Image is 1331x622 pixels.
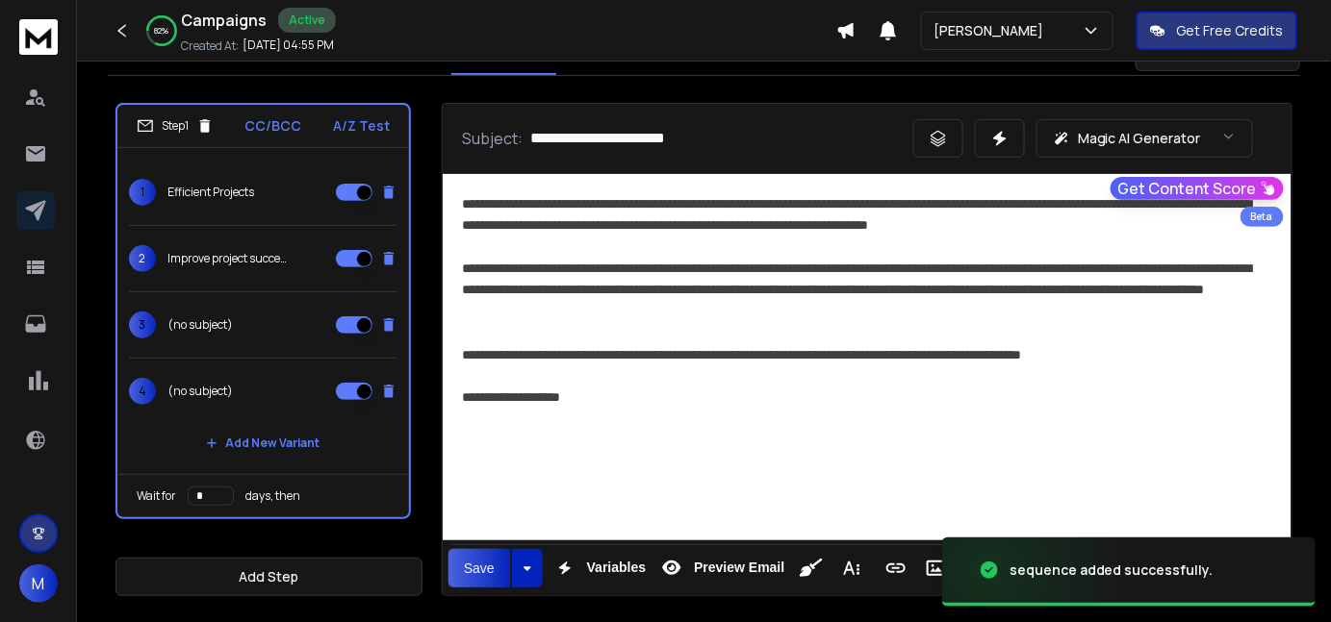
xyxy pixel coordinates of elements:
[448,549,510,587] button: Save
[878,549,914,587] button: Insert Link (Ctrl+K)
[129,245,156,272] span: 2
[129,179,156,206] span: 1
[690,560,788,576] span: Preview Email
[793,549,830,587] button: Clean HTML
[115,103,411,519] li: Step1CC/BCCA/Z Test1Efficient Projects2Improve project success3(no subject)4(no subject)Add New V...
[1111,177,1284,200] button: Get Content Score
[181,9,267,32] h1: Campaigns
[167,384,233,399] p: (no subject)
[19,564,58,603] button: M
[1137,12,1297,50] button: Get Free Credits
[129,311,156,338] span: 3
[19,19,58,55] img: logo
[115,558,422,596] button: Add Step
[245,488,300,504] p: days, then
[129,378,156,405] span: 4
[833,549,870,587] button: More Text
[155,25,169,37] p: 82 %
[918,549,955,587] button: Insert Image (Ctrl+P)
[137,117,214,135] div: Step 1
[137,488,176,504] p: Wait for
[653,549,788,587] button: Preview Email
[1078,129,1201,148] p: Magic AI Generator
[1177,21,1284,40] p: Get Free Credits
[243,37,334,53] p: [DATE] 04:55 PM
[167,317,233,333] p: (no subject)
[1010,560,1214,580] div: sequence added successfully.
[181,38,239,54] p: Created At:
[462,127,523,150] p: Subject:
[547,549,651,587] button: Variables
[1241,207,1284,227] div: Beta
[278,8,336,33] div: Active
[167,251,291,266] p: Improve project success
[934,21,1051,40] p: [PERSON_NAME]
[583,560,651,576] span: Variables
[167,185,254,200] p: Efficient Projects
[191,424,335,462] button: Add New Variant
[1037,119,1253,158] button: Magic AI Generator
[333,116,390,136] p: A/Z Test
[244,116,301,136] p: CC/BCC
